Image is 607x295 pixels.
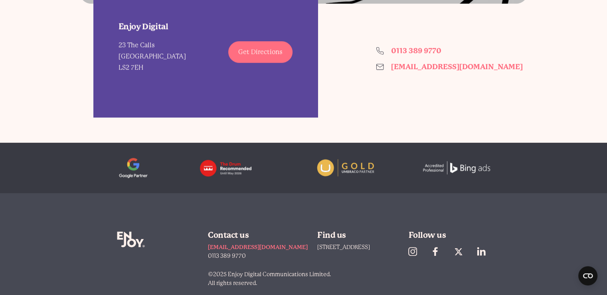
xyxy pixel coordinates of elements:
[208,270,490,287] p: ©2025 Enjoy Digital Communications Limited. All rights reserved.
[208,251,308,260] a: 0113 389 9770
[376,63,523,71] a: [EMAIL_ADDRESS][DOMAIN_NAME]
[198,158,268,178] img: logo
[119,21,186,32] h3: Enjoy Digital
[208,244,308,250] span: [EMAIL_ADDRESS][DOMAIN_NAME]
[228,41,293,63] a: Get Directions
[473,243,496,260] a: https://uk.linkedin.com/company/enjoy-digital
[391,46,441,55] span: 0113 389 9770
[208,231,308,239] div: Contact us
[409,231,490,239] div: Follow us
[376,47,523,55] a: 0113 389 9770
[119,40,186,73] div: 23 The Calls [GEOGRAPHIC_DATA] LS2 7EH
[317,244,370,250] a: [STREET_ADDRESS]
[578,266,597,285] button: Open CMP widget
[208,243,308,251] a: [EMAIL_ADDRESS][DOMAIN_NAME]
[426,243,449,260] a: Follow us on Facebook
[449,243,473,260] a: Follow us on Twitter
[208,253,246,259] span: 0113 389 9770
[403,243,427,260] a: Follow us on Instagram
[317,231,399,239] div: Find us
